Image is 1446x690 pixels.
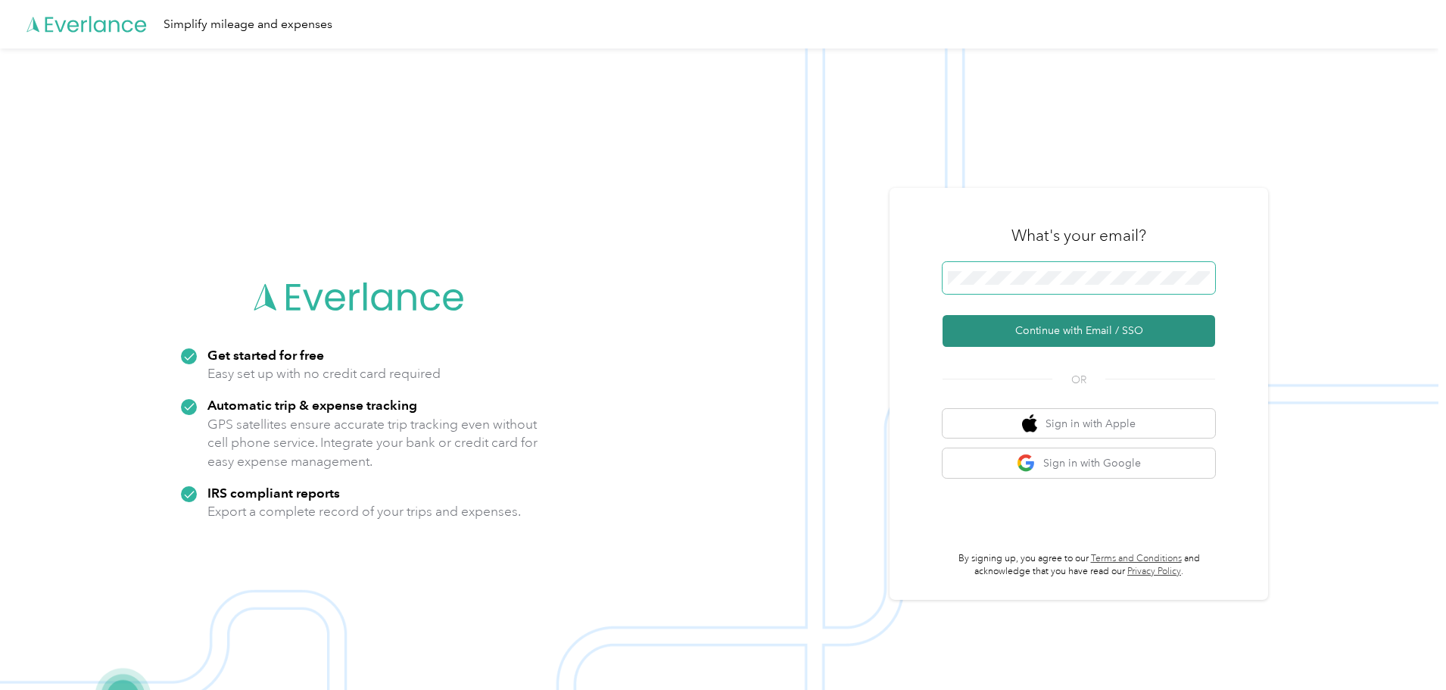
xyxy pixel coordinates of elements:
[1022,414,1037,433] img: apple logo
[943,315,1215,347] button: Continue with Email / SSO
[943,448,1215,478] button: google logoSign in with Google
[164,15,332,34] div: Simplify mileage and expenses
[207,485,340,501] strong: IRS compliant reports
[207,415,538,471] p: GPS satellites ensure accurate trip tracking even without cell phone service. Integrate your bank...
[1052,372,1105,388] span: OR
[1017,454,1036,473] img: google logo
[1091,553,1182,564] a: Terms and Conditions
[943,409,1215,439] button: apple logoSign in with Apple
[207,347,324,363] strong: Get started for free
[207,397,417,413] strong: Automatic trip & expense tracking
[943,552,1215,579] p: By signing up, you agree to our and acknowledge that you have read our .
[207,502,521,521] p: Export a complete record of your trips and expenses.
[1011,225,1146,246] h3: What's your email?
[207,364,441,383] p: Easy set up with no credit card required
[1127,566,1181,577] a: Privacy Policy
